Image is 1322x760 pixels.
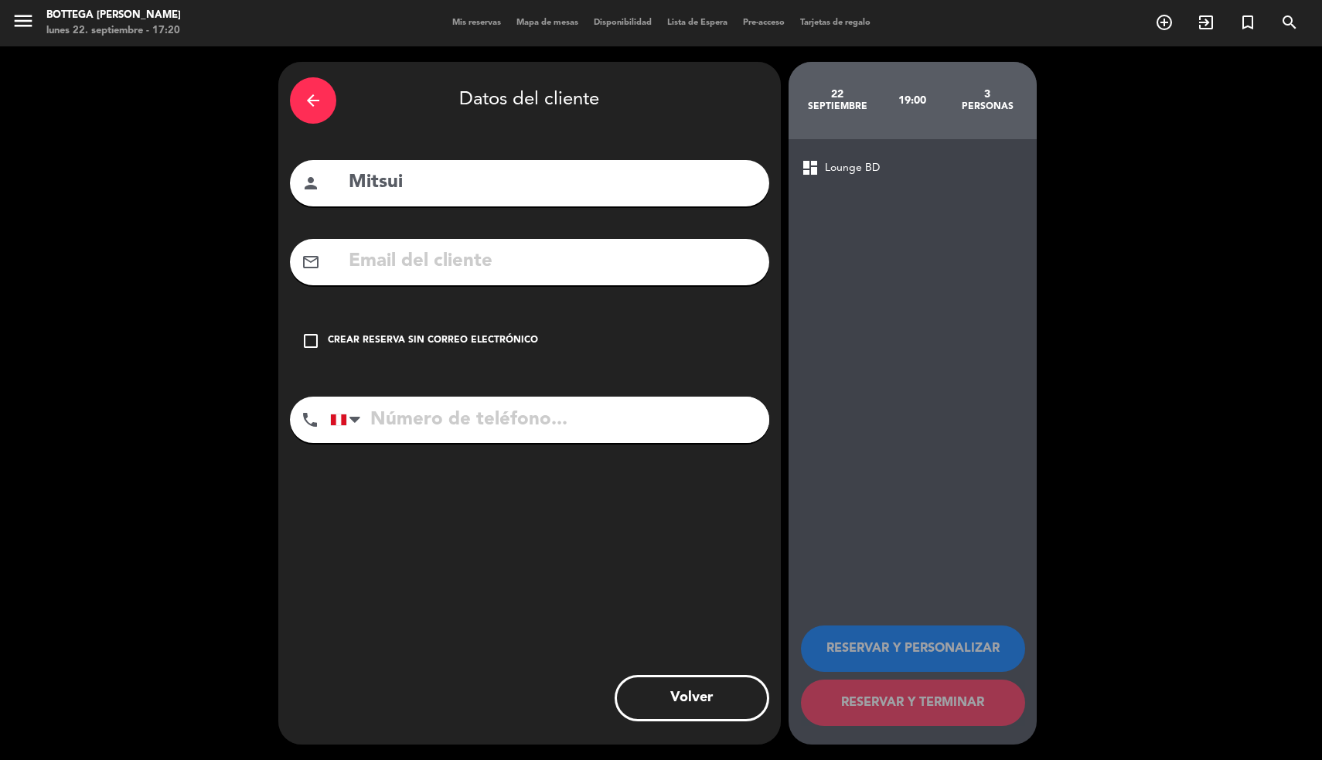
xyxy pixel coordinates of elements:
i: menu [12,9,35,32]
span: Tarjetas de regalo [792,19,878,27]
button: Volver [615,675,769,721]
span: Pre-acceso [735,19,792,27]
input: Número de teléfono... [330,397,769,443]
i: check_box_outline_blank [302,332,320,350]
div: lunes 22. septiembre - 17:20 [46,23,181,39]
button: RESERVAR Y PERSONALIZAR [801,625,1025,672]
span: dashboard [801,158,819,177]
div: Bottega [PERSON_NAME] [46,8,181,23]
i: person [302,174,320,193]
i: search [1280,13,1299,32]
i: exit_to_app [1197,13,1215,32]
div: personas [950,101,1025,113]
span: Mapa de mesas [509,19,586,27]
i: turned_in_not [1239,13,1257,32]
div: septiembre [800,101,875,113]
span: Disponibilidad [586,19,659,27]
span: Lista de Espera [659,19,735,27]
i: mail_outline [302,253,320,271]
div: Datos del cliente [290,73,769,128]
input: Nombre del cliente [347,167,758,199]
input: Email del cliente [347,246,758,278]
span: Mis reservas [445,19,509,27]
button: RESERVAR Y TERMINAR [801,680,1025,726]
div: 3 [950,88,1025,101]
i: arrow_back [304,91,322,110]
div: Crear reserva sin correo electrónico [328,333,538,349]
i: phone [301,411,319,429]
div: Peru (Perú): +51 [331,397,366,442]
span: Lounge BD [825,159,880,177]
button: menu [12,9,35,38]
div: 19:00 [875,73,950,128]
i: add_circle_outline [1155,13,1174,32]
div: 22 [800,88,875,101]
